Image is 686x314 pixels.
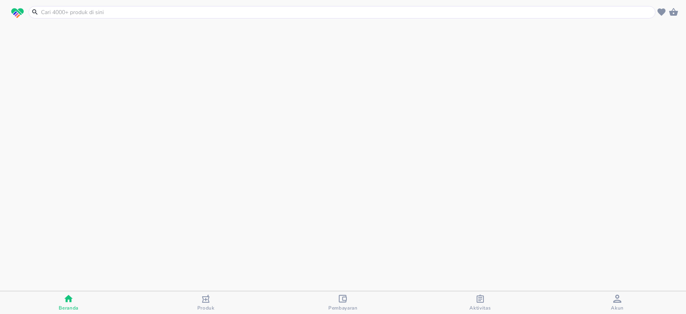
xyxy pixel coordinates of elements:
button: Produk [137,291,274,314]
span: Beranda [59,305,78,311]
span: Produk [197,305,215,311]
button: Pembayaran [274,291,412,314]
img: logo_swiperx_s.bd005f3b.svg [11,8,24,19]
span: Pembayaran [328,305,358,311]
button: Aktivitas [412,291,549,314]
span: Akun [611,305,624,311]
input: Cari 4000+ produk di sini [40,8,653,17]
span: Aktivitas [469,305,491,311]
button: Akun [549,291,686,314]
